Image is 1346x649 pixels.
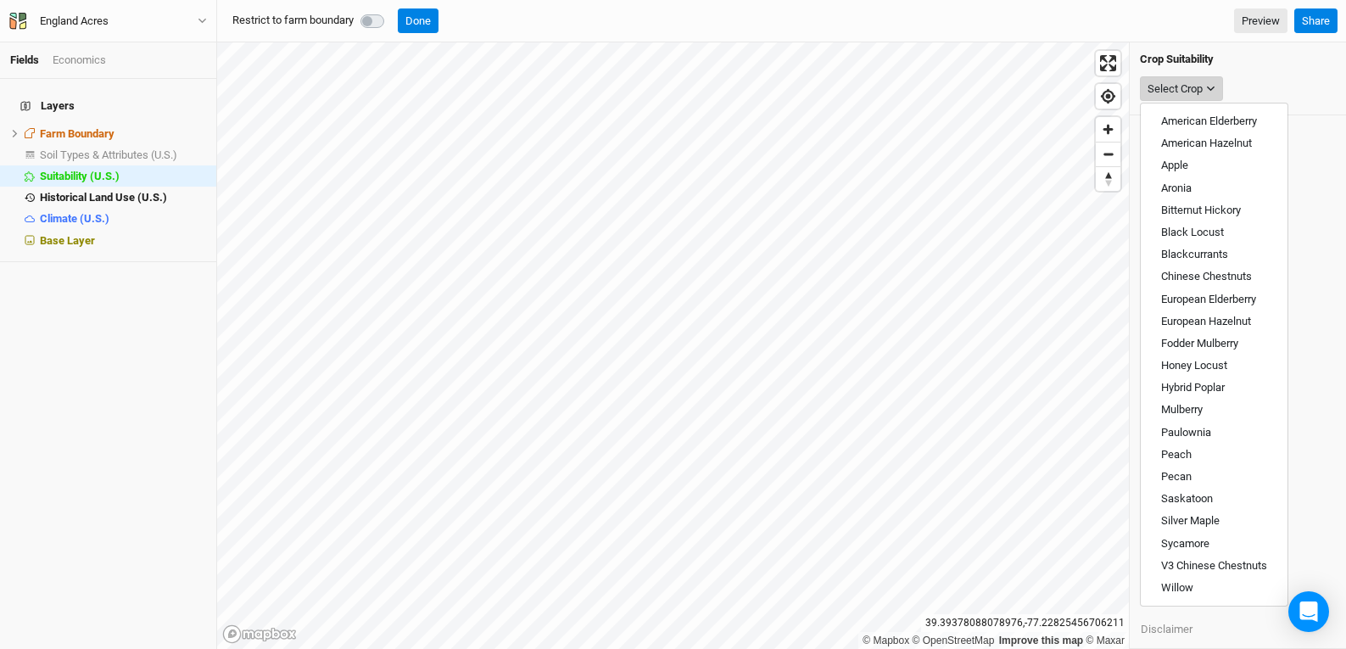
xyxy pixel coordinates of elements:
div: 39.39378088078976 , -77.22825456706211 [921,614,1129,632]
h4: Crop Suitability [1140,53,1336,66]
button: Done [398,8,438,34]
canvas: Map [217,42,1129,649]
button: Zoom out [1096,142,1120,166]
span: Sycamore [1161,537,1209,550]
span: Willow [1161,581,1193,594]
span: Honey Locust [1161,359,1227,372]
span: American Hazelnut [1161,137,1252,149]
span: Black Locust [1161,226,1224,238]
button: Reset bearing to north [1096,166,1120,191]
span: Bitternut Hickory [1161,204,1241,216]
span: Fodder Mulberry [1161,337,1238,350]
span: Peach [1161,448,1192,461]
span: American Elderberry [1161,115,1257,127]
span: Climate (U.S.) [40,212,109,225]
div: Climate (U.S.) [40,212,206,226]
button: Disclaimer [1140,620,1193,639]
a: OpenStreetMap [913,635,995,646]
span: Mulberry [1161,403,1203,416]
div: Select Crop [1148,81,1203,98]
div: England Acres [40,13,109,30]
span: Aronia [1161,182,1192,194]
a: Mapbox [863,635,909,646]
a: Mapbox logo [222,624,297,644]
span: Hybrid Poplar [1161,381,1225,394]
div: Open Intercom Messenger [1288,591,1329,632]
span: Suitability (U.S.) [40,170,120,182]
span: Base Layer [40,234,95,247]
a: Fields [10,53,39,66]
span: Reset bearing to north [1096,167,1120,191]
span: European Elderberry [1161,293,1256,305]
span: Pecan [1161,470,1192,483]
a: Improve this map [999,635,1083,646]
span: Paulownia [1161,426,1211,439]
button: Share [1294,8,1338,34]
button: Select Crop [1140,76,1223,102]
span: Blackcurrants [1161,248,1228,260]
h4: Layers [10,89,206,123]
span: European Hazelnut [1161,315,1251,327]
button: Zoom in [1096,117,1120,142]
div: Economics [53,53,106,68]
div: Farm Boundary [40,127,206,141]
a: Preview [1234,8,1287,34]
div: Base Layer [40,234,206,248]
span: V3 Chinese Chestnuts [1161,559,1267,572]
span: Soil Types & Attributes (U.S.) [40,148,177,161]
button: England Acres [8,12,208,31]
a: Maxar [1086,635,1125,646]
div: Soil Types & Attributes (U.S.) [40,148,206,162]
button: Find my location [1096,84,1120,109]
span: Farm Boundary [40,127,114,140]
span: Apple [1161,159,1188,171]
span: Saskatoon [1161,492,1213,505]
div: Historical Land Use (U.S.) [40,191,206,204]
span: Chinese Chestnuts [1161,270,1252,283]
span: Historical Land Use (U.S.) [40,191,167,204]
button: Enter fullscreen [1096,51,1120,76]
div: Suitability (U.S.) [40,170,206,183]
label: Restrict to farm boundary [232,13,354,28]
span: Silver Maple [1161,514,1220,527]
